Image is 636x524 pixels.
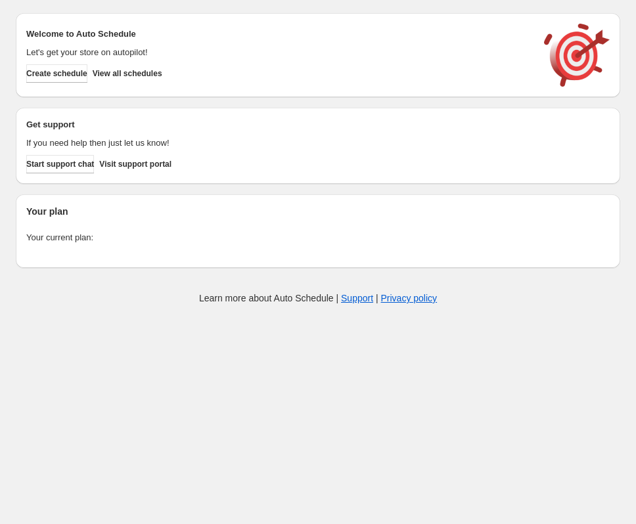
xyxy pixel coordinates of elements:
p: Learn more about Auto Schedule | | [199,292,437,305]
span: Visit support portal [99,159,171,169]
a: Privacy policy [381,293,438,303]
h2: Welcome to Auto Schedule [26,28,531,41]
a: Visit support portal [99,155,171,173]
p: Let's get your store on autopilot! [26,46,531,59]
button: View all schedules [93,64,162,83]
span: View all schedules [93,68,162,79]
span: Create schedule [26,68,87,79]
button: Create schedule [26,64,87,83]
p: If you need help then just let us know! [26,137,531,150]
h2: Get support [26,118,531,131]
p: Your current plan: [26,231,610,244]
a: Support [341,293,373,303]
span: Start support chat [26,159,94,169]
h2: Your plan [26,205,610,218]
a: Start support chat [26,155,94,173]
